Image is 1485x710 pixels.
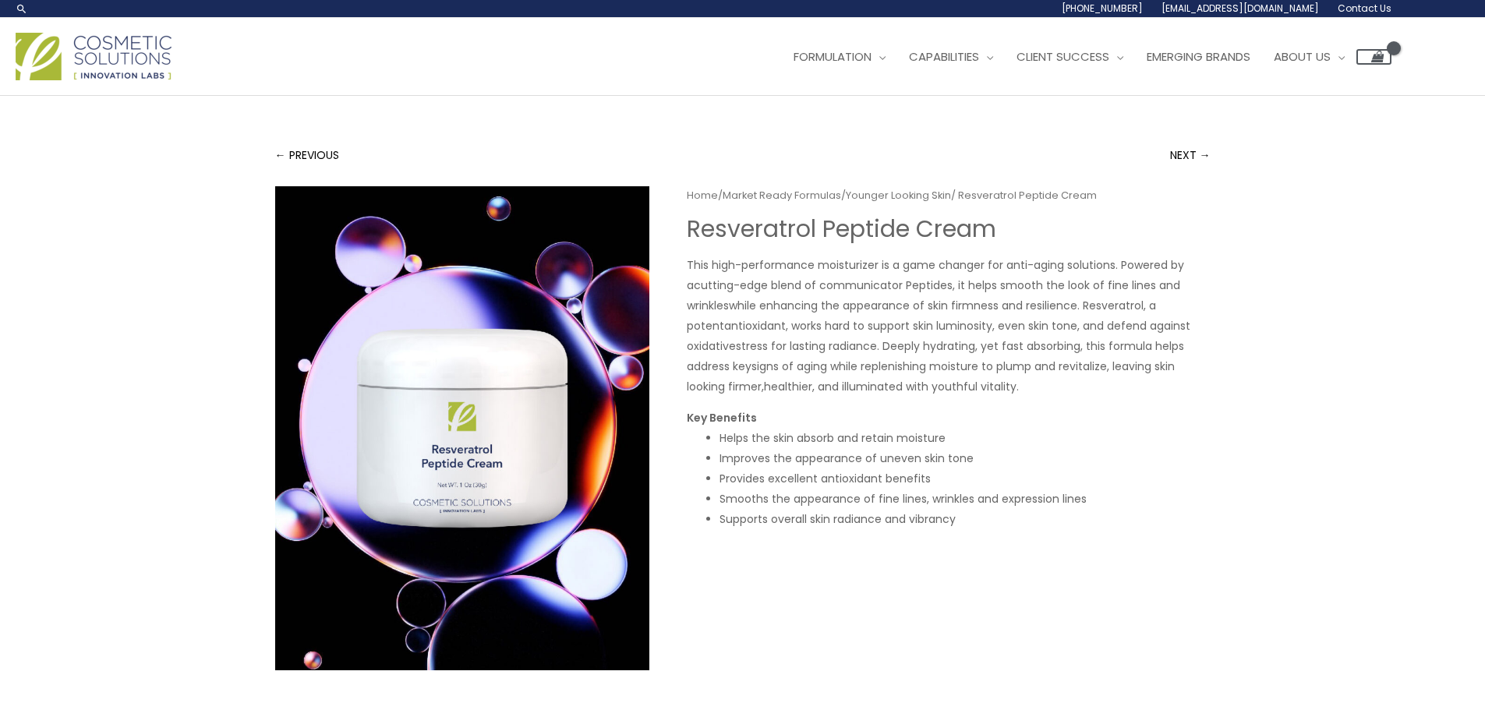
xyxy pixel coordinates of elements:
[687,188,718,203] a: Home
[720,509,1211,529] li: Supports overall skin radiance and vibrancy
[720,489,1211,509] li: Smooths the appearance of fine lines, wrinkles and expression lines
[1161,2,1319,15] span: [EMAIL_ADDRESS][DOMAIN_NAME]
[275,186,649,670] img: Resveratrol ​Peptide Cream
[897,34,1005,80] a: Capabilities
[16,2,28,15] a: Search icon link
[782,34,897,80] a: Formulation
[1135,34,1262,80] a: Emerging Brands
[723,188,841,203] a: Market Ready Formulas
[1017,48,1109,65] span: Client Success
[16,33,171,80] img: Cosmetic Solutions Logo
[1170,140,1211,171] a: NEXT →
[1274,48,1331,65] span: About Us
[687,277,1180,313] span: cutting-edge blend of communicator Peptides, it helps smooth the look of fine lines and wrinkles
[846,188,951,203] a: Younger Looking Skin
[770,34,1391,80] nav: Site Navigation
[687,298,1156,334] span: while enhancing the appearance of skin firmness and resilience. Resveratrol, a potent
[909,48,979,65] span: Capabilities
[687,215,1211,243] h1: Resveratrol Peptide Cream
[687,338,1184,374] span: stress for lasting radiance. Deeply hydrating, yet fast absorbing, this formula helps address key
[687,410,757,426] strong: Key Benefits
[1356,49,1391,65] a: View Shopping Cart, empty
[687,318,1190,354] span: antioxidant, works hard to support skin luminosity, even skin tone, and defend against oxidative
[764,379,1019,394] span: healthier, and illuminated with youthful vitality.
[1147,48,1250,65] span: Emerging Brands
[687,257,1184,293] span: This high-performance moisturizer is a game changer for anti-aging solutions. Powered by a
[794,48,872,65] span: Formulation
[687,359,1175,394] span: signs of aging while replenishing moisture to plump and revitalize, leaving skin looking firmer,
[1262,34,1356,80] a: About Us
[275,140,339,171] a: ← PREVIOUS
[687,186,1211,205] nav: Breadcrumb
[1338,2,1391,15] span: Contact Us
[720,468,1211,489] li: Provides excellent antioxidant benefits
[1005,34,1135,80] a: Client Success
[720,448,1211,468] li: Improves the appearance of uneven skin tone
[720,428,1211,448] li: Helps the skin absorb and retain moisture
[1062,2,1143,15] span: [PHONE_NUMBER]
